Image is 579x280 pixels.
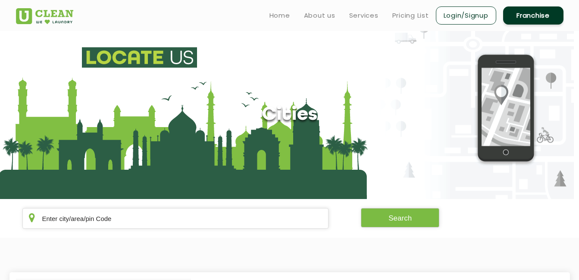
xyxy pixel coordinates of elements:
a: Pricing List [392,10,429,21]
img: UClean Laundry and Dry Cleaning [16,8,73,24]
h1: Cities [262,104,317,126]
input: Enter city/area/pin Code [22,208,329,229]
a: About us [304,10,335,21]
a: Services [349,10,379,21]
a: Franchise [503,6,563,25]
button: Search [361,208,439,227]
a: Home [269,10,290,21]
a: Login/Signup [436,6,496,25]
